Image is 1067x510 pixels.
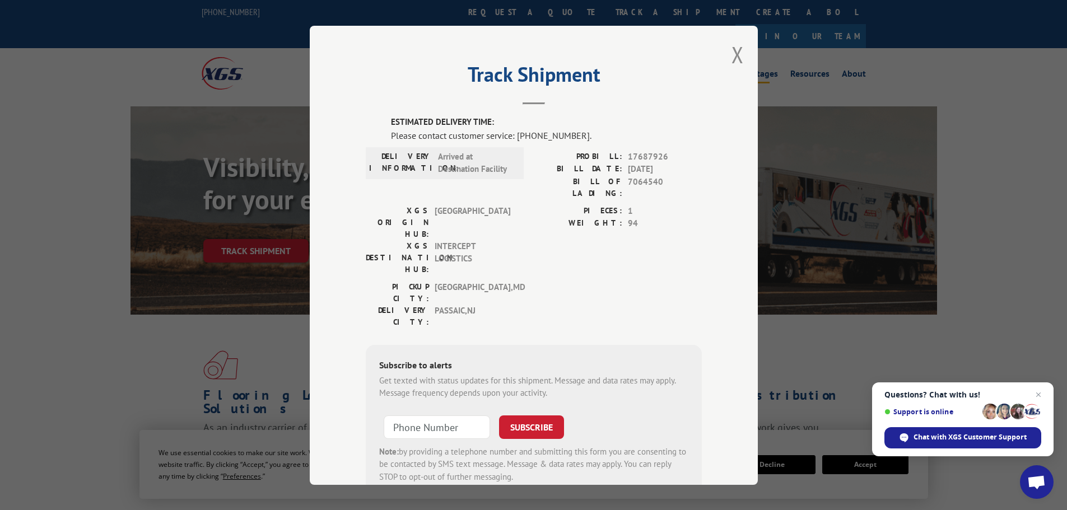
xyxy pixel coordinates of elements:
span: Arrived at Destination Facility [438,150,514,175]
label: ESTIMATED DELIVERY TIME: [391,116,702,129]
span: 94 [628,217,702,230]
div: Chat with XGS Customer Support [884,427,1041,448]
button: Close modal [731,40,744,69]
div: by providing a telephone number and submitting this form you are consenting to be contacted by SM... [379,445,688,483]
label: XGS ORIGIN HUB: [366,204,429,240]
div: Get texted with status updates for this shipment. Message and data rates may apply. Message frequ... [379,374,688,399]
input: Phone Number [384,415,490,438]
strong: Note: [379,446,399,456]
span: [GEOGRAPHIC_DATA] , MD [435,280,510,304]
label: DELIVERY CITY: [366,304,429,327]
label: PICKUP CITY: [366,280,429,304]
span: 1 [628,204,702,217]
label: WEIGHT: [534,217,622,230]
span: Close chat [1032,388,1045,401]
button: SUBSCRIBE [499,415,564,438]
label: DELIVERY INFORMATION: [369,150,432,175]
label: PROBILL: [534,150,622,163]
label: BILL OF LADING: [534,175,622,199]
div: Please contact customer service: [PHONE_NUMBER]. [391,128,702,142]
label: XGS DESTINATION HUB: [366,240,429,275]
span: [DATE] [628,163,702,176]
label: BILL DATE: [534,163,622,176]
h2: Track Shipment [366,67,702,88]
span: INTERCEPT LOGISTICS [435,240,510,275]
span: Questions? Chat with us! [884,390,1041,399]
div: Open chat [1020,465,1054,499]
div: Subscribe to alerts [379,358,688,374]
span: PASSAIC , NJ [435,304,510,327]
label: PIECES: [534,204,622,217]
span: [GEOGRAPHIC_DATA] [435,204,510,240]
span: 7064540 [628,175,702,199]
span: Support is online [884,408,979,416]
span: Chat with XGS Customer Support [914,432,1027,442]
span: 17687926 [628,150,702,163]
